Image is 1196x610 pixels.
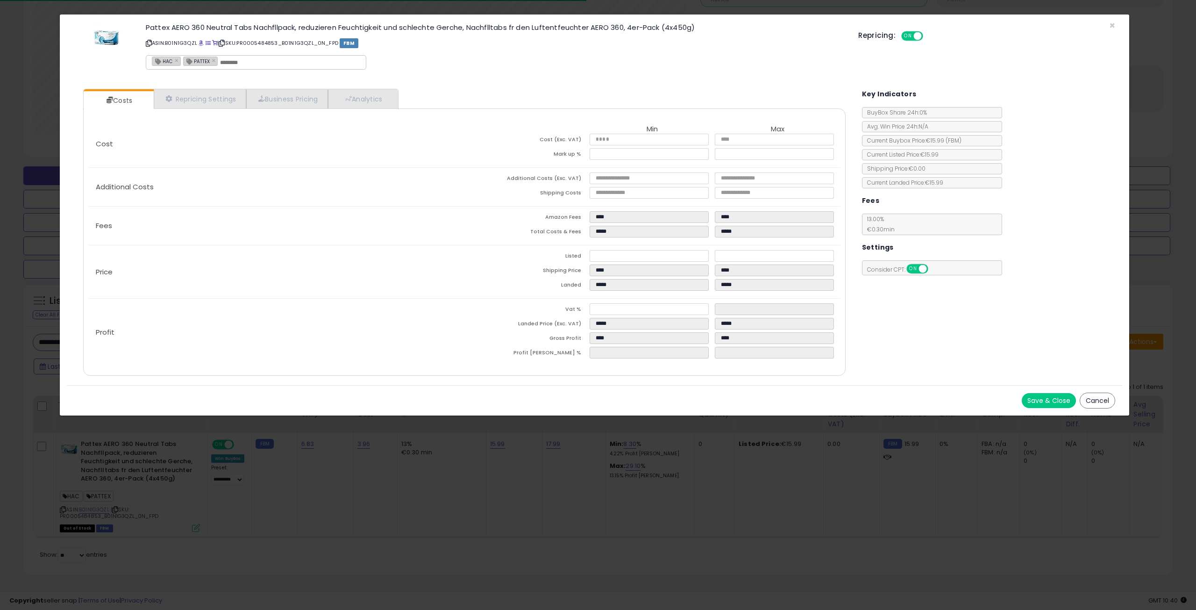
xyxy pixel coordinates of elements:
[146,36,844,50] p: ASIN: B01N1G3QZL | SKU: PR0005484853_B01N1G3QZL_0N_FPD
[212,39,217,47] a: Your listing only
[922,32,937,40] span: OFF
[206,39,211,47] a: All offer listings
[464,187,590,201] td: Shipping Costs
[862,225,895,233] span: €0.30 min
[464,211,590,226] td: Amazon Fees
[464,148,590,163] td: Mark up %
[212,56,218,65] a: ×
[1080,393,1115,409] button: Cancel
[464,265,590,279] td: Shipping Price
[862,242,894,253] h5: Settings
[1022,393,1076,408] button: Save & Close
[862,179,943,187] span: Current Landed Price: €15.99
[88,222,464,230] p: Fees
[88,329,464,336] p: Profit
[464,303,590,318] td: Vat %
[907,265,919,273] span: ON
[93,24,121,52] img: 41j8qGpKCiL._SL60_.jpg
[175,56,180,65] a: ×
[862,108,927,116] span: BuyBox Share 24h: 0%
[328,89,397,108] a: Analytics
[862,215,895,233] span: 13.00 %
[340,38,358,48] span: FBM
[1109,19,1115,32] span: ×
[862,122,928,130] span: Avg. Win Price 24h: N/A
[146,24,844,31] h3: Pattex AERO 360 Neutral Tabs Nachfllpack, reduzieren Feuchtigkeit und schlechte Gerche, Nachfllta...
[88,140,464,148] p: Cost
[862,136,961,144] span: Current Buybox Price:
[862,88,917,100] h5: Key Indicators
[464,172,590,187] td: Additional Costs (Exc. VAT)
[464,318,590,332] td: Landed Price (Exc. VAT)
[464,279,590,294] td: Landed
[862,165,925,172] span: Shipping Price: €0.00
[946,136,961,144] span: ( FBM )
[246,89,328,108] a: Business Pricing
[862,266,940,273] span: Consider CPT:
[858,32,896,39] h5: Repricing:
[152,57,172,65] span: HAC
[84,91,153,110] a: Costs
[464,226,590,240] td: Total Costs & Fees
[926,265,941,273] span: OFF
[154,89,246,108] a: Repricing Settings
[902,32,914,40] span: ON
[715,125,840,134] th: Max
[590,125,715,134] th: Min
[464,347,590,361] td: Profit [PERSON_NAME] %
[464,134,590,148] td: Cost (Exc. VAT)
[464,332,590,347] td: Gross Profit
[199,39,204,47] a: BuyBox page
[88,183,464,191] p: Additional Costs
[88,268,464,276] p: Price
[184,57,210,65] span: PATTEX
[464,250,590,265] td: Listed
[862,151,939,158] span: Current Listed Price: €15.99
[862,195,880,207] h5: Fees
[926,136,961,144] span: €15.99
